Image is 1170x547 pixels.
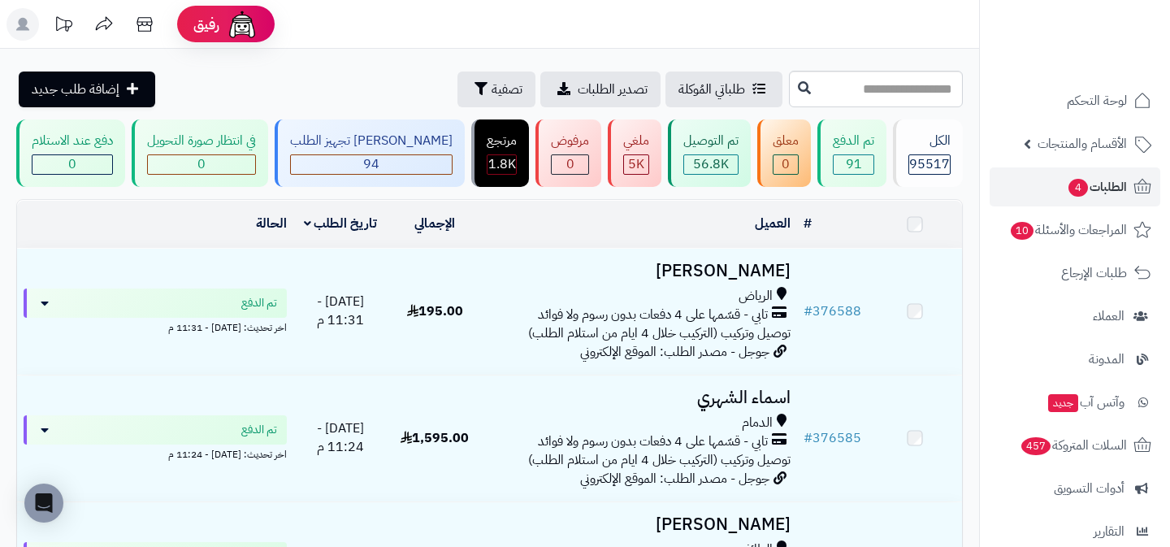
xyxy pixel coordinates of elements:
span: 94 [363,154,379,174]
span: 457 [1020,436,1052,456]
div: 0 [773,155,798,174]
span: 0 [68,154,76,174]
a: # [804,214,812,233]
h3: [PERSON_NAME] [488,262,790,280]
a: السلات المتروكة457 [990,426,1160,465]
span: الطلبات [1067,176,1127,198]
span: لوحة التحكم [1067,89,1127,112]
a: الإجمالي [414,214,455,233]
div: 91 [834,155,873,174]
h3: [PERSON_NAME] [488,515,790,534]
a: لوحة التحكم [990,81,1160,120]
span: 95517 [909,154,950,174]
span: تابي - قسّمها على 4 دفعات بدون رسوم ولا فوائد [538,306,768,324]
span: طلباتي المُوكلة [678,80,745,99]
a: الحالة [256,214,287,233]
a: العملاء [990,297,1160,336]
img: ai-face.png [226,8,258,41]
div: دفع عند الاستلام [32,132,113,150]
div: ملغي [623,132,649,150]
a: ملغي 5K [604,119,665,187]
div: 0 [552,155,588,174]
span: رفيق [193,15,219,34]
div: 4985 [624,155,648,174]
div: تم الدفع [833,132,874,150]
span: # [804,428,812,448]
div: 56753 [684,155,738,174]
span: 0 [197,154,206,174]
div: اخر تحديث: [DATE] - 11:24 م [24,445,287,462]
span: طلبات الإرجاع [1061,262,1127,284]
span: جوجل - مصدر الطلب: الموقع الإلكتروني [580,342,769,362]
h3: اسماء الشهري [488,389,790,407]
a: الطلبات4 [990,167,1160,206]
span: جوجل - مصدر الطلب: الموقع الإلكتروني [580,469,769,488]
span: العملاء [1093,305,1124,328]
span: توصيل وتركيب (التركيب خلال 4 ايام من استلام الطلب) [528,323,791,343]
a: العميل [755,214,791,233]
div: 1815 [487,155,516,174]
div: 0 [148,155,255,174]
span: 91 [846,154,862,174]
div: Open Intercom Messenger [24,484,63,523]
span: الأقسام والمنتجات [1038,132,1127,155]
div: مرفوض [551,132,589,150]
span: 5K [628,154,644,174]
span: 1.8K [488,154,516,174]
span: 56.8K [693,154,729,174]
a: طلبات الإرجاع [990,254,1160,293]
a: تصدير الطلبات [540,72,661,107]
span: التقارير [1094,520,1124,543]
a: دفع عند الاستلام 0 [13,119,128,187]
a: في انتظار صورة التحويل 0 [128,119,271,187]
a: #376588 [804,302,861,321]
a: معلق 0 [754,119,814,187]
span: تابي - قسّمها على 4 دفعات بدون رسوم ولا فوائد [538,432,768,451]
span: الدمام [742,414,773,432]
span: 4 [1068,178,1089,198]
span: تصدير الطلبات [578,80,648,99]
div: تم التوصيل [683,132,739,150]
a: تحديثات المنصة [43,8,84,45]
div: معلق [773,132,799,150]
a: أدوات التسويق [990,469,1160,508]
a: إضافة طلب جديد [19,72,155,107]
span: [DATE] - 11:31 م [317,292,364,330]
span: المدونة [1089,348,1124,371]
a: تم التوصيل 56.8K [665,119,754,187]
div: اخر تحديث: [DATE] - 11:31 م [24,318,287,335]
span: # [804,302,812,321]
a: المراجعات والأسئلة10 [990,211,1160,250]
div: الكل [908,132,951,150]
span: 0 [566,154,574,174]
button: تصفية [457,72,535,107]
span: السلات المتروكة [1020,434,1127,457]
span: 1,595.00 [401,428,469,448]
span: [DATE] - 11:24 م [317,419,364,457]
a: مرتجع 1.8K [468,119,532,187]
div: 0 [32,155,112,174]
a: [PERSON_NAME] تجهيز الطلب 94 [271,119,468,187]
div: في انتظار صورة التحويل [147,132,256,150]
a: #376585 [804,428,861,448]
div: 94 [291,155,452,174]
a: وآتس آبجديد [990,383,1160,422]
span: أدوات التسويق [1054,477,1124,500]
div: مرتجع [487,132,517,150]
a: المدونة [990,340,1160,379]
a: تاريخ الطلب [304,214,378,233]
a: مرفوض 0 [532,119,604,187]
img: logo-2.png [1059,13,1155,47]
span: المراجعات والأسئلة [1009,219,1127,241]
span: 10 [1010,221,1035,241]
span: تم الدفع [241,295,277,311]
a: تم الدفع 91 [814,119,890,187]
span: تم الدفع [241,422,277,438]
span: تصفية [492,80,522,99]
span: جديد [1048,394,1078,412]
span: إضافة طلب جديد [32,80,119,99]
div: [PERSON_NAME] تجهيز الطلب [290,132,453,150]
span: الرياض [739,287,773,306]
a: طلباتي المُوكلة [665,72,782,107]
span: 0 [782,154,790,174]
